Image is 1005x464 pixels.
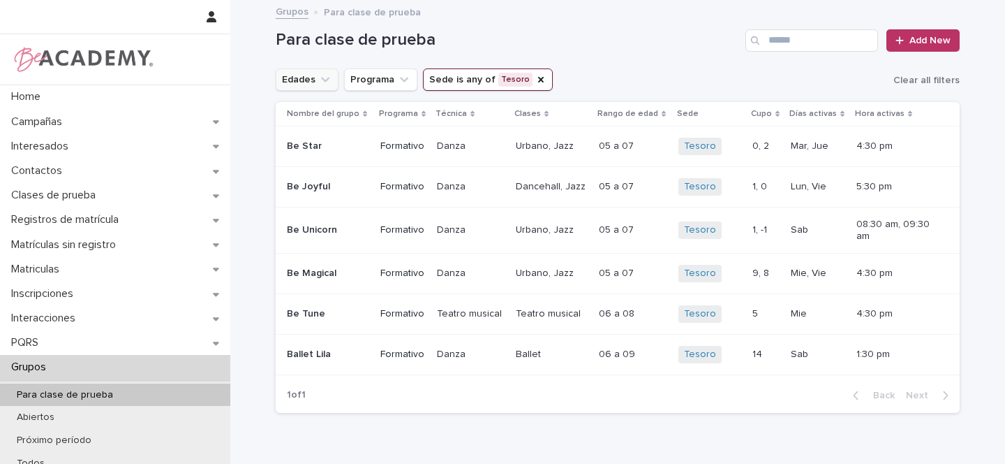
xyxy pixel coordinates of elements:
p: Formativo [380,224,426,236]
p: Ballet [516,349,588,361]
a: Add New [886,29,960,52]
p: Clases [514,106,541,122]
p: Interacciones [6,312,87,325]
input: Search [745,29,878,52]
p: Danza [437,181,504,193]
p: Ballet Lila [287,349,364,361]
p: Mie [791,305,810,320]
button: Back [842,389,900,402]
p: Urbano, Jazz [516,140,588,152]
p: 4:30 pm [856,308,934,320]
p: Matrículas sin registro [6,238,127,252]
p: 05 a 07 [599,222,636,236]
span: Next [906,391,937,400]
p: Urbano, Jazz [516,268,588,280]
a: Tesoro [684,140,716,152]
p: Formativo [380,308,426,320]
p: Rango de edad [597,106,658,122]
button: Edades [276,68,338,91]
p: 1:30 pm [856,349,934,361]
h1: Para clase de prueba [276,30,740,50]
p: Be Joyful [287,181,364,193]
p: Programa [379,106,418,122]
a: Grupos [276,3,308,19]
span: Clear all filters [893,75,960,85]
p: 4:30 pm [856,140,934,152]
a: Tesoro [684,181,716,193]
p: 05 a 07 [599,138,636,152]
p: 06 a 08 [599,305,637,320]
p: Cupo [751,106,772,122]
tr: Be TuneFormativoTeatro musicalTeatro musical06 a 0806 a 08 Tesoro 55 MieMie 4:30 pm [276,294,960,335]
p: Próximo período [6,435,103,447]
p: 1 of 1 [276,378,317,412]
p: 14 [752,346,765,361]
p: Mar, Jue [791,138,831,152]
span: Add New [909,36,951,45]
p: Be Magical [287,268,364,280]
p: Hora activas [855,106,904,122]
tr: Be StarFormativoDanzaUrbano, Jazz05 a 0705 a 07 Tesoro 0, 20, 2 Mar, JueMar, Jue 4:30 pm [276,126,960,167]
p: Be Unicorn [287,224,364,236]
p: 1, -1 [752,222,770,236]
img: WPrjXfSUmiLcdUfaYY4Q [11,45,154,73]
p: PQRS [6,336,50,349]
p: Contactos [6,164,73,177]
a: Tesoro [684,224,716,236]
p: Días activas [789,106,837,122]
p: Be Tune [287,308,364,320]
button: Next [900,389,960,402]
button: Programa [344,68,417,91]
p: Campañas [6,115,73,129]
p: 0, 2 [752,138,772,152]
p: Danza [437,268,504,280]
p: 9, 8 [752,265,772,280]
tr: Be JoyfulFormativoDanzaDancehall, Jazz05 a 0705 a 07 Tesoro 1, 01, 0 Lun, VieLun, Vie 5:30 pm [276,166,960,207]
button: Clear all filters [888,70,960,91]
p: Inscripciones [6,287,84,300]
p: Lun, Vie [791,178,829,193]
p: Mie, Vie [791,265,829,280]
a: Tesoro [684,349,716,361]
p: Matriculas [6,263,70,276]
p: Formativo [380,349,426,361]
p: 5:30 pm [856,181,934,193]
p: Home [6,90,52,103]
span: Back [865,391,895,400]
p: Clases de prueba [6,189,107,202]
p: Teatro musical [516,308,588,320]
p: Nombre del grupo [287,106,359,122]
tr: Be UnicornFormativoDanzaUrbano, Jazz05 a 0705 a 07 Tesoro 1, -11, -1 SabSab 08:30 am, 09:30 am [276,207,960,254]
tr: Be MagicalFormativoDanzaUrbano, Jazz05 a 0705 a 07 Tesoro 9, 89, 8 Mie, VieMie, Vie 4:30 pm [276,254,960,294]
p: 05 a 07 [599,178,636,193]
p: Para clase de prueba [324,3,421,19]
a: Tesoro [684,308,716,320]
p: Interesados [6,140,80,153]
p: 5 [752,305,761,320]
p: Grupos [6,361,57,374]
p: Urbano, Jazz [516,224,588,236]
p: Formativo [380,181,426,193]
p: 4:30 pm [856,268,934,280]
p: Teatro musical [437,308,504,320]
p: 08:30 am, 09:30 am [856,219,934,242]
p: Danza [437,224,504,236]
p: 1, 0 [752,178,770,193]
p: Sede [677,106,699,122]
p: Be Star [287,140,364,152]
a: Tesoro [684,268,716,280]
p: Sab [791,222,811,236]
p: Formativo [380,140,426,152]
p: Danza [437,140,504,152]
p: Abiertos [6,412,66,423]
p: Dancehall, Jazz [516,181,588,193]
p: 06 a 09 [599,346,638,361]
button: Sede [423,68,553,91]
p: Técnica [435,106,467,122]
p: Danza [437,349,504,361]
p: Para clase de prueba [6,389,124,401]
tr: Ballet LilaFormativoDanzaBallet06 a 0906 a 09 Tesoro 1414 SabSab 1:30 pm [276,334,960,375]
p: 05 a 07 [599,265,636,280]
p: Sab [791,346,811,361]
